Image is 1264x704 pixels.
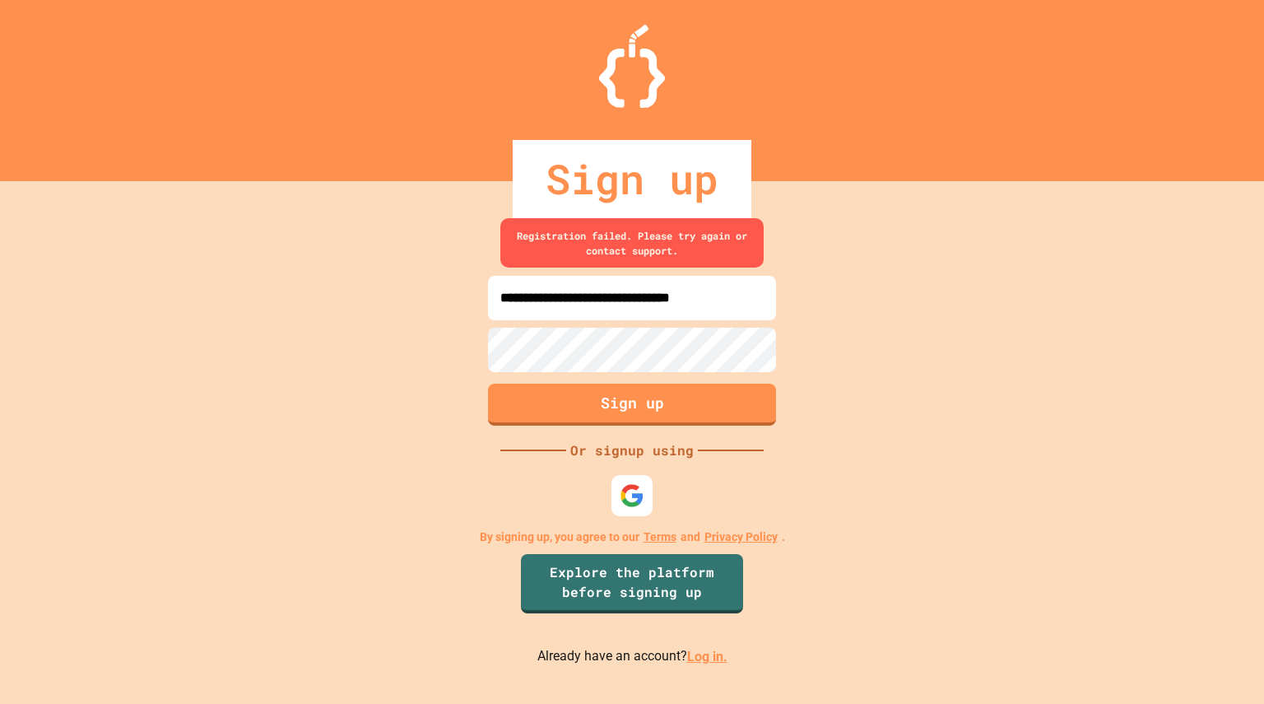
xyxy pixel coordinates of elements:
[537,646,727,667] p: Already have an account?
[704,529,778,546] a: Privacy Policy
[500,218,764,268] div: Registration failed. Please try again or contact support.
[566,441,698,460] div: Or signup using
[513,140,751,218] div: Sign up
[620,483,644,508] img: google-icon.svg
[488,384,776,426] button: Sign up
[599,25,665,108] img: Logo.svg
[521,554,743,613] a: Explore the platform before signing up
[480,529,785,546] p: By signing up, you agree to our and .
[644,529,676,546] a: Terms
[687,649,727,664] a: Log in.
